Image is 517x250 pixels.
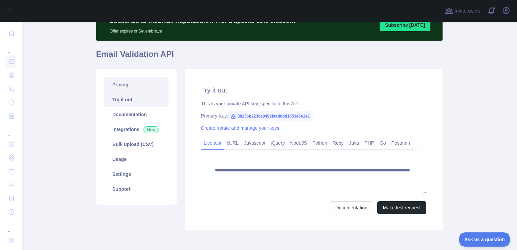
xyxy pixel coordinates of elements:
a: Documentation [104,107,168,122]
span: New [143,126,159,133]
span: Invite users [454,7,480,15]
div: ... [5,220,16,233]
a: Go [377,138,389,148]
h2: Try it out [201,85,426,95]
a: Documentation [330,201,373,214]
a: Javascript [241,138,268,148]
a: Bulk upload (CSV) [104,137,168,152]
span: 38266b223ca0499faad6dd1653e6e1e1 [228,111,313,121]
div: ... [5,123,16,137]
a: Live test [201,138,224,148]
a: Python [310,138,330,148]
a: Try it out [104,92,168,107]
a: cURL [224,138,241,148]
p: Offer expires on Setiembre 1st. [110,26,295,34]
a: jQuery [268,138,287,148]
a: Integrations New [104,122,168,137]
a: Ruby [330,138,346,148]
div: ... [5,41,16,54]
a: Java [346,138,362,148]
a: PHP [362,138,377,148]
a: NodeJS [287,138,310,148]
button: Make test request [377,201,426,214]
iframe: Toggle Customer Support [459,232,510,247]
a: Settings [104,167,168,182]
a: Support [104,182,168,196]
a: Usage [104,152,168,167]
a: Pricing [104,77,168,92]
a: Create, rotate and manage your keys [201,125,279,131]
button: Invite users [444,5,482,16]
div: Primary Key: [201,112,426,119]
button: Subscribe [DATE] [380,19,430,31]
a: Postman [389,138,413,148]
h1: Email Validation API [96,49,443,65]
div: This is your private API key, specific to this API. [201,100,426,107]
